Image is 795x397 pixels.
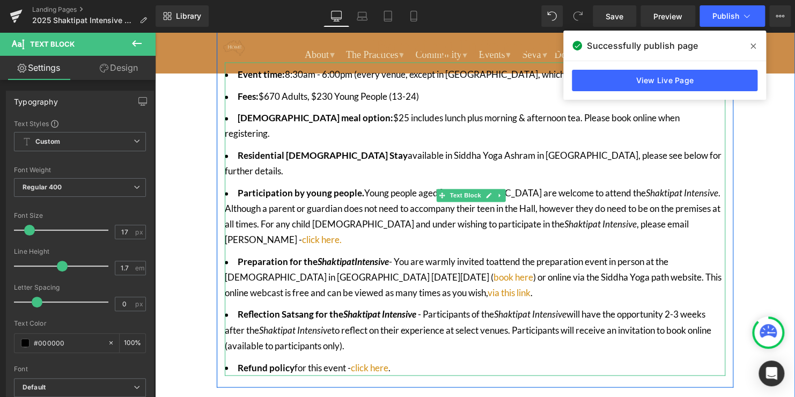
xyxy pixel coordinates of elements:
[759,361,784,386] div: Open Intercom Messenger
[323,5,349,27] a: Desktop
[70,275,570,321] li: - Participants of the will have the opportunity 2-3 weeks after the to reflect on their experienc...
[23,383,46,392] i: Default
[14,119,146,128] div: Text Styles
[80,56,158,80] a: Design
[32,16,135,25] span: 2025 Shaktipat Intensive Landing
[606,11,623,22] span: Save
[23,183,62,191] b: Regular 400
[409,186,482,197] i: Shaktipat Intensive
[233,329,235,341] span: .
[32,5,156,14] a: Landing Pages
[14,320,146,327] div: Text Color
[333,255,376,266] a: via this link
[83,224,234,235] strong: Preparation for the
[292,157,328,170] span: Text Block
[14,248,146,255] div: Line Height
[147,202,187,213] a: click here.
[70,57,570,72] li: $670 Adults, $230 Young People (13-24)
[196,329,233,341] a: click here
[14,212,146,219] div: Font Size
[541,5,563,27] button: Undo
[218,2,422,26] span: Booking Information
[83,276,263,288] strong: Reflection Satsang for the
[567,5,588,27] button: Redo
[135,229,144,236] span: px
[700,5,765,27] button: Publish
[139,329,196,341] span: for this event -
[14,365,146,373] div: Font
[163,224,234,235] i: Shaktipat Intensive
[156,5,209,27] a: New Library
[70,153,570,216] li: Young people aged [DEMOGRAPHIC_DATA] are welcome to attend the . Although a parent or guardian do...
[641,5,695,27] a: Preview
[572,70,757,91] a: View Live Page
[83,155,209,166] span: Participation by young people.
[349,5,375,27] a: Laptop
[587,39,698,52] span: Successfully publish page
[712,12,739,20] span: Publish
[83,58,104,70] span: Fees:
[769,5,791,27] button: More
[339,157,350,170] a: Expand / Collapse
[653,11,682,22] span: Preview
[83,117,253,129] span: Residential [DEMOGRAPHIC_DATA] Stay
[14,284,146,291] div: Letter Spacing
[227,276,261,288] i: Intensive
[375,5,401,27] a: Tablet
[188,276,225,288] i: Shaktipat
[135,300,144,307] span: px
[70,78,570,109] li: $25 includes lunch plus morning & afternoon tea. Please book online when registering.
[30,40,75,48] span: Text Block
[339,276,411,288] i: Shaktipat Intensive
[70,222,570,269] li: - You are warmly invited to attend the preparation event in person at the [DEMOGRAPHIC_DATA] in [...
[34,337,102,349] input: Color
[70,116,570,147] li: available in Siddha Yoga Ashram in [GEOGRAPHIC_DATA], please see below for further details.
[83,36,130,48] span: Event time:
[35,137,60,146] b: Custom
[14,166,146,174] div: Font Weight
[83,329,139,341] strong: Refund policy
[70,35,570,50] li: 8:30am - 6:00pm (every venue, except in [GEOGRAPHIC_DATA], which is 8:00am- 5:00pm)
[120,334,145,352] div: %
[104,292,176,303] i: Shaktipat Intensive
[135,264,144,271] span: em
[14,91,58,106] div: Typography
[83,80,238,91] span: [DEMOGRAPHIC_DATA] meal option:
[401,5,426,27] a: Mobile
[338,239,378,251] a: book here
[176,11,201,21] span: Library
[491,155,563,166] i: Shaktipat Intensive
